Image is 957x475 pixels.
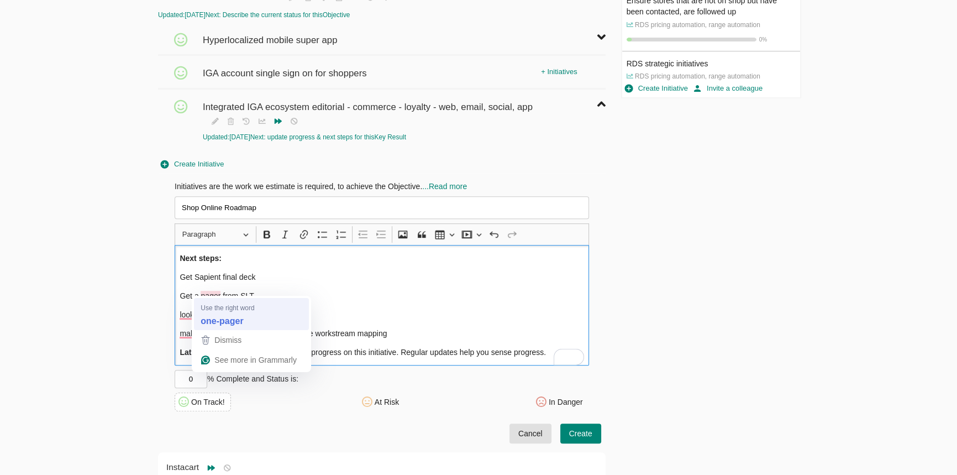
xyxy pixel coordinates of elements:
[518,427,543,441] span: Cancel
[180,347,583,358] p: Write 1-2 lines detailing recent progress on this initiative. Regular updates help you sense prog...
[422,182,467,191] span: ...Read more
[175,223,589,245] div: Editor toolbar
[375,396,399,408] div: At Risk
[569,427,592,441] span: Create
[560,424,601,444] button: Create
[180,328,583,339] p: make a canvas for each initiative in the workstream mapping
[207,374,298,383] span: % Complete and Status is:
[180,254,221,263] strong: Next steps:
[627,58,796,69] div: RDS strategic initiatives
[180,348,205,357] strong: Latest:
[180,290,583,301] p: Get a pager from SLT
[166,462,203,472] span: Instacart
[175,196,589,219] input: E.G. Interview 50 customers who recently signed up
[759,36,767,43] span: 0 %
[549,396,582,408] div: In Danger
[622,80,691,97] button: Create Initiative
[161,158,224,171] span: Create Initiative
[182,228,240,241] span: Paragraph
[538,64,580,81] div: + Initiatives
[180,272,583,283] p: Get Sapient final deck
[175,245,589,365] div: Rich Text Editor, main
[158,156,227,173] button: Create Initiative
[691,80,765,97] button: Invite a colleague
[203,56,370,80] span: IGA account single sign on for shoppers
[627,72,796,81] p: RDS pricing automation, range automation
[158,11,606,20] div: Updated: [DATE] Next: Describe the current status for this Objective
[625,82,688,95] span: Create Initiative
[203,23,340,47] span: Hyperlocalized mobile super app
[177,226,254,243] button: Paragraph
[180,309,583,320] p: look at the workstream mapping
[175,181,589,192] div: Initiatives are the work we estimate is required, to achieve the Objective.
[203,90,535,114] span: Integrated IGA ecosystem editorial - commerce - loyalty - web, email, social, app
[191,396,225,408] div: On Track!
[509,424,551,444] button: Cancel
[203,133,538,142] div: Updated: [DATE] Next: update progress & next steps for this Key Result
[627,20,796,30] p: RDS pricing automation, range automation
[693,82,763,95] span: Invite a colleague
